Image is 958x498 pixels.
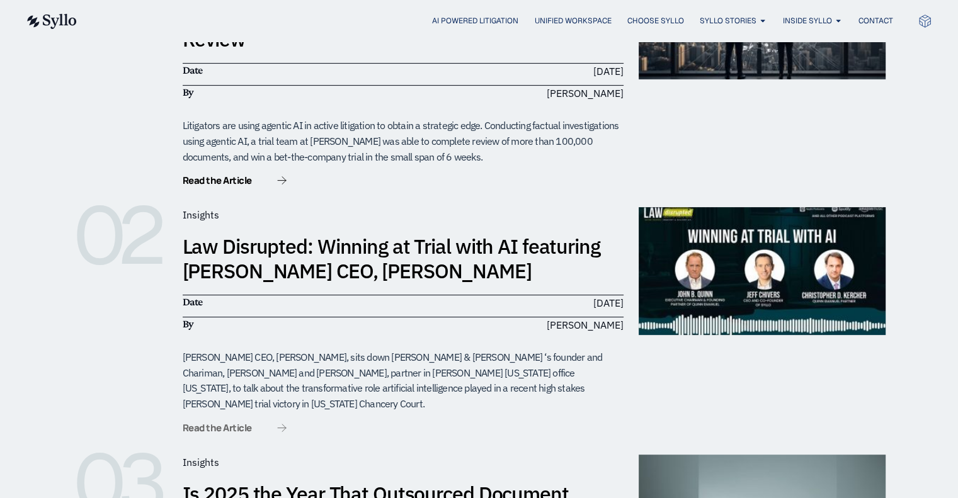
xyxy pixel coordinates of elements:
[183,349,624,412] div: [PERSON_NAME] CEO, [PERSON_NAME], sits down [PERSON_NAME] & [PERSON_NAME] ‘s founder and Chariman...
[432,15,518,26] a: AI Powered Litigation
[639,207,886,335] img: winningAI2
[183,317,397,331] h6: By
[183,423,252,433] span: Read the Article
[73,207,168,264] h6: 02
[627,15,683,26] a: Choose Syllo
[183,86,397,99] h6: By
[102,15,892,27] div: Menu Toggle
[547,86,624,101] span: [PERSON_NAME]
[183,423,287,436] a: Read the Article
[593,65,624,77] time: [DATE]
[183,118,624,164] div: Litigators are using agentic AI in active litigation to obtain a strategic edge. Conducting factu...
[183,295,397,309] h6: Date
[858,15,892,26] a: Contact
[183,456,219,468] span: Insights
[183,176,252,185] span: Read the Article
[102,15,892,27] nav: Menu
[183,233,600,283] a: Law Disrupted: Winning at Trial with AI featuring [PERSON_NAME] CEO, [PERSON_NAME]
[699,15,756,26] a: Syllo Stories
[183,64,397,77] h6: Date
[593,297,624,309] time: [DATE]
[183,176,287,188] a: Read the Article
[547,317,624,332] span: [PERSON_NAME]
[25,14,77,29] img: syllo
[183,208,219,221] span: Insights
[782,15,831,26] a: Inside Syllo
[534,15,611,26] a: Unified Workspace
